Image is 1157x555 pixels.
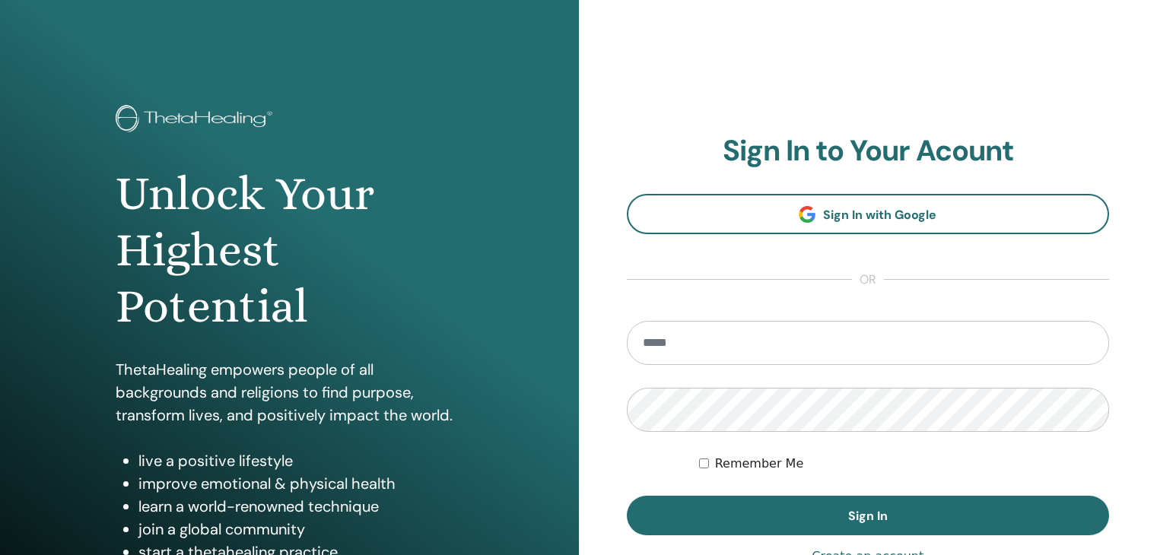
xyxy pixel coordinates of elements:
span: or [852,271,884,289]
li: improve emotional & physical health [138,472,463,495]
span: Sign In with Google [823,207,936,223]
li: live a positive lifestyle [138,449,463,472]
p: ThetaHealing empowers people of all backgrounds and religions to find purpose, transform lives, a... [116,358,463,427]
a: Sign In with Google [627,194,1110,234]
h2: Sign In to Your Acount [627,134,1110,169]
div: Keep me authenticated indefinitely or until I manually logout [699,455,1109,473]
h1: Unlock Your Highest Potential [116,166,463,335]
li: learn a world-renowned technique [138,495,463,518]
button: Sign In [627,496,1110,535]
label: Remember Me [715,455,804,473]
li: join a global community [138,518,463,541]
span: Sign In [848,508,888,524]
